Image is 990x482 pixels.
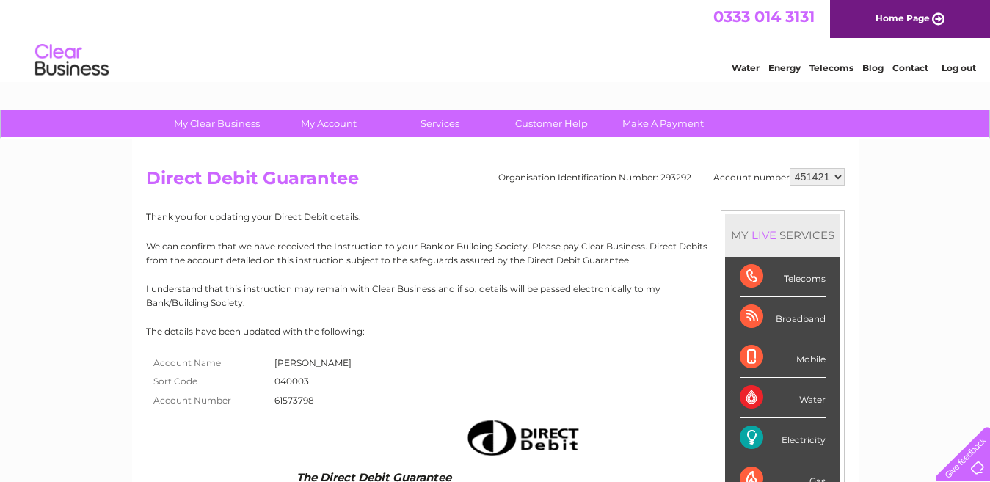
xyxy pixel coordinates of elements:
div: Water [740,378,826,418]
div: Broadband [740,297,826,337]
th: Sort Code [146,372,271,391]
td: 61573798 [271,391,355,410]
th: Account Number [146,391,271,410]
td: 040003 [271,372,355,391]
p: We can confirm that we have received the Instruction to your Bank or Building Society. Please pay... [146,239,845,267]
a: Blog [862,62,884,73]
a: Make A Payment [603,110,724,137]
div: LIVE [749,228,779,242]
div: Telecoms [740,257,826,297]
a: Services [379,110,501,137]
a: Customer Help [491,110,612,137]
a: Water [732,62,760,73]
h2: Direct Debit Guarantee [146,168,845,196]
a: My Account [268,110,389,137]
div: Electricity [740,418,826,459]
a: Log out [942,62,976,73]
p: Thank you for updating your Direct Debit details. [146,210,845,224]
p: I understand that this instruction may remain with Clear Business and if so, details will be pass... [146,282,845,310]
a: Telecoms [809,62,853,73]
img: Direct Debit image [454,414,588,461]
a: Energy [768,62,801,73]
img: logo.png [34,38,109,83]
a: 0333 014 3131 [713,7,815,26]
div: Mobile [740,337,826,378]
a: Contact [892,62,928,73]
td: [PERSON_NAME] [271,354,355,373]
div: MY SERVICES [725,214,840,256]
th: Account Name [146,354,271,373]
div: Organisation Identification Number: 293292 Account number [498,168,845,186]
div: Clear Business is a trading name of Verastar Limited (registered in [GEOGRAPHIC_DATA] No. 3667643... [149,8,842,71]
a: My Clear Business [156,110,277,137]
p: The details have been updated with the following: [146,324,845,338]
